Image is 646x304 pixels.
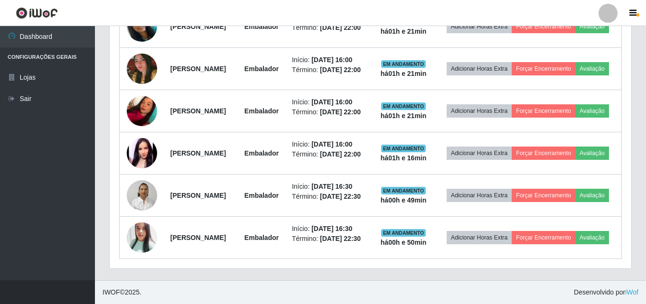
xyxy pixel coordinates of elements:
strong: [PERSON_NAME] [170,149,226,157]
li: Término: [292,65,367,75]
button: Forçar Encerramento [512,189,575,202]
time: [DATE] 22:30 [320,235,361,242]
strong: há 01 h e 21 min [381,28,427,35]
button: Avaliação [575,231,609,244]
span: EM ANDAMENTO [381,60,426,68]
button: Adicionar Horas Extra [447,62,512,75]
strong: [PERSON_NAME] [170,107,226,115]
li: Início: [292,55,367,65]
a: iWof [625,288,638,296]
img: CoreUI Logo [16,7,58,19]
time: [DATE] 16:00 [311,140,352,148]
button: Forçar Encerramento [512,20,575,33]
li: Término: [292,23,367,33]
button: Adicionar Horas Extra [447,231,512,244]
strong: Embalador [244,149,279,157]
time: [DATE] 16:30 [311,183,352,190]
time: [DATE] 16:00 [311,56,352,64]
li: Início: [292,224,367,234]
img: 1693608079370.jpeg [127,11,157,42]
button: Adicionar Horas Extra [447,20,512,33]
strong: há 01 h e 21 min [381,70,427,77]
strong: há 01 h e 21 min [381,112,427,120]
button: Forçar Encerramento [512,104,575,118]
strong: [PERSON_NAME] [170,192,226,199]
li: Início: [292,97,367,107]
img: 1748729241814.jpeg [127,220,157,256]
strong: Embalador [244,234,279,241]
span: Desenvolvido por [574,287,638,297]
button: Forçar Encerramento [512,147,575,160]
strong: Embalador [244,192,279,199]
time: [DATE] 16:00 [311,98,352,106]
time: [DATE] 22:30 [320,193,361,200]
span: IWOF [103,288,120,296]
span: EM ANDAMENTO [381,229,426,237]
time: [DATE] 16:30 [311,225,352,232]
button: Avaliação [575,189,609,202]
button: Avaliação [575,62,609,75]
span: © 2025 . [103,287,141,297]
strong: há 01 h e 16 min [381,154,427,162]
strong: [PERSON_NAME] [170,234,226,241]
button: Avaliação [575,147,609,160]
button: Adicionar Horas Extra [447,147,512,160]
li: Término: [292,107,367,117]
strong: há 00 h e 49 min [381,196,427,204]
button: Avaliação [575,104,609,118]
strong: [PERSON_NAME] [170,65,226,73]
strong: Embalador [244,65,279,73]
strong: [PERSON_NAME] [170,23,226,30]
time: [DATE] 22:00 [320,66,361,74]
span: EM ANDAMENTO [381,102,426,110]
img: 1675303307649.jpeg [127,175,157,215]
button: Adicionar Horas Extra [447,189,512,202]
li: Término: [292,192,367,202]
img: 1698076320075.jpeg [127,46,157,91]
strong: há 00 h e 50 min [381,239,427,246]
time: [DATE] 22:00 [320,150,361,158]
li: Término: [292,234,367,244]
button: Adicionar Horas Extra [447,104,512,118]
button: Avaliação [575,20,609,33]
li: Início: [292,182,367,192]
strong: Embalador [244,23,279,30]
span: EM ANDAMENTO [381,187,426,194]
time: [DATE] 22:00 [320,24,361,31]
li: Início: [292,139,367,149]
span: EM ANDAMENTO [381,145,426,152]
li: Término: [292,149,367,159]
time: [DATE] 22:00 [320,108,361,116]
strong: Embalador [244,107,279,115]
img: 1747521732766.jpeg [127,138,157,168]
button: Forçar Encerramento [512,62,575,75]
button: Forçar Encerramento [512,231,575,244]
img: 1733184056200.jpeg [127,91,157,131]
